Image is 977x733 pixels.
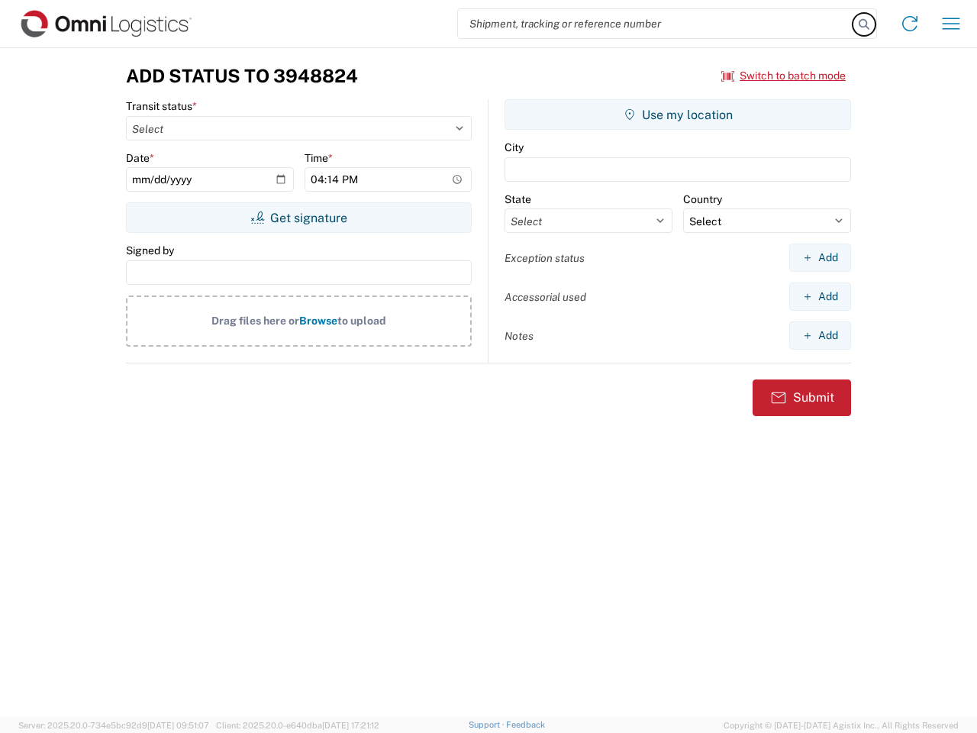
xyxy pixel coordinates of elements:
[126,202,472,233] button: Get signature
[458,9,853,38] input: Shipment, tracking or reference number
[322,721,379,730] span: [DATE] 17:21:12
[126,65,358,87] h3: Add Status to 3948824
[789,244,851,272] button: Add
[505,329,534,343] label: Notes
[126,151,154,165] label: Date
[789,321,851,350] button: Add
[126,99,197,113] label: Transit status
[305,151,333,165] label: Time
[216,721,379,730] span: Client: 2025.20.0-e640dba
[721,63,846,89] button: Switch to batch mode
[789,283,851,311] button: Add
[211,315,299,327] span: Drag files here or
[505,251,585,265] label: Exception status
[147,721,209,730] span: [DATE] 09:51:07
[337,315,386,327] span: to upload
[299,315,337,327] span: Browse
[126,244,174,257] label: Signed by
[753,379,851,416] button: Submit
[505,99,851,130] button: Use my location
[505,290,586,304] label: Accessorial used
[505,140,524,154] label: City
[469,720,507,729] a: Support
[683,192,722,206] label: Country
[724,718,959,732] span: Copyright © [DATE]-[DATE] Agistix Inc., All Rights Reserved
[505,192,531,206] label: State
[18,721,209,730] span: Server: 2025.20.0-734e5bc92d9
[506,720,545,729] a: Feedback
